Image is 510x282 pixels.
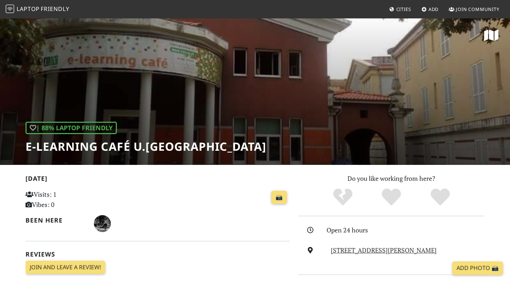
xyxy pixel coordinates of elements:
[25,251,290,258] h2: Reviews
[271,191,287,204] a: 📸
[327,225,489,235] div: Open 24 hours
[41,5,69,13] span: Friendly
[25,261,105,274] a: Join and leave a review!
[298,173,484,184] p: Do you like working from here?
[429,6,439,12] span: Add
[452,261,503,275] a: Add Photo 📸
[17,5,40,13] span: Laptop
[25,140,266,153] h1: e-learning Café U.[GEOGRAPHIC_DATA]
[94,215,111,232] img: 1690-mariana.jpg
[94,219,111,227] span: Mariana Gomes
[331,246,437,254] a: [STREET_ADDRESS][PERSON_NAME]
[396,6,411,12] span: Cities
[446,3,502,16] a: Join Community
[416,188,465,207] div: Definitely!
[25,175,290,185] h2: [DATE]
[25,122,117,134] div: | 88% Laptop Friendly
[386,3,414,16] a: Cities
[367,188,416,207] div: Yes
[6,5,14,13] img: LaptopFriendly
[25,189,108,210] p: Visits: 1 Vibes: 0
[318,188,367,207] div: No
[456,6,499,12] span: Join Community
[419,3,442,16] a: Add
[25,217,85,224] h2: Been here
[6,3,69,16] a: LaptopFriendly LaptopFriendly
